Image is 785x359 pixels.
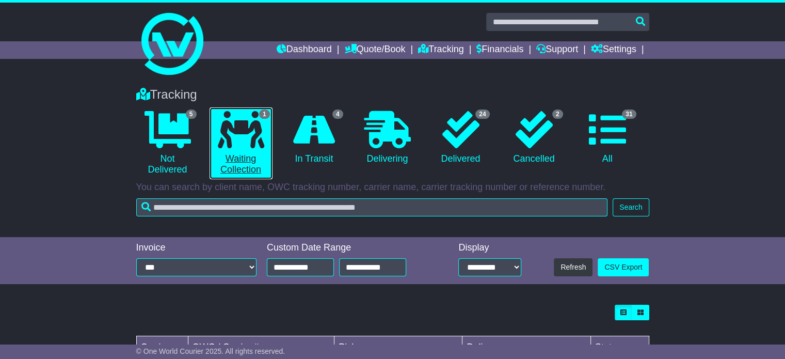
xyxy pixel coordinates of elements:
[476,41,523,59] a: Financials
[136,242,257,254] div: Invoice
[536,41,578,59] a: Support
[503,107,566,168] a: 2 Cancelled
[188,336,334,359] td: OWC / Carrier #
[210,107,273,179] a: 1 Waiting Collection
[186,110,197,119] span: 5
[552,110,563,119] span: 2
[458,242,521,254] div: Display
[136,347,285,355] span: © One World Courier 2025. All rights reserved.
[598,258,649,276] a: CSV Export
[277,41,332,59] a: Dashboard
[576,107,639,168] a: 31 All
[554,258,592,276] button: Refresh
[613,198,649,216] button: Search
[591,41,636,59] a: Settings
[418,41,463,59] a: Tracking
[356,107,419,168] a: Delivering
[259,110,270,119] span: 1
[429,107,492,168] a: 24 Delivered
[590,336,649,359] td: Status
[475,110,489,119] span: 24
[332,110,343,119] span: 4
[267,242,431,254] div: Custom Date Range
[283,107,346,168] a: 4 In Transit
[334,336,462,359] td: Pickup
[131,87,654,102] div: Tracking
[136,182,649,193] p: You can search by client name, OWC tracking number, carrier name, carrier tracking number or refe...
[344,41,405,59] a: Quote/Book
[136,336,188,359] td: Carrier
[462,336,590,359] td: Delivery
[622,110,636,119] span: 31
[136,107,199,179] a: 5 Not Delivered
